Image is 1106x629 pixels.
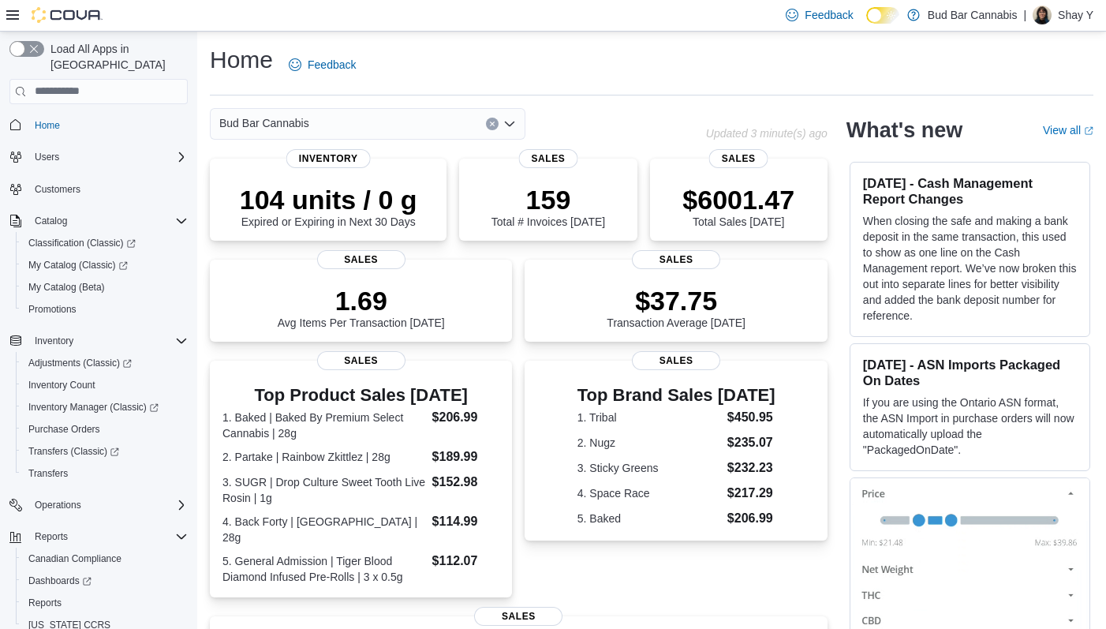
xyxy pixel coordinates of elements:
span: Reports [22,593,188,612]
a: Transfers (Classic) [22,442,125,461]
a: Inventory Count [22,376,102,395]
a: Dashboards [16,570,194,592]
dt: 1. Baked | Baked By Premium Select Cannabis | 28g [222,410,426,441]
a: Feedback [282,49,362,80]
button: Operations [3,494,194,516]
span: Reports [35,530,68,543]
span: Transfers (Classic) [22,442,188,461]
span: Dashboards [22,571,188,590]
a: Inventory Manager (Classic) [22,398,165,417]
div: Total Sales [DATE] [682,184,794,228]
dt: 5. Baked [577,511,721,526]
a: View allExternal link [1043,124,1093,137]
span: Reports [28,527,188,546]
a: Classification (Classic) [16,232,194,254]
a: Purchase Orders [22,420,106,439]
button: Catalog [3,210,194,232]
span: Load All Apps in [GEOGRAPHIC_DATA] [44,41,188,73]
dt: 2. Partake | Rainbow Zkittlez | 28g [222,449,426,465]
span: Sales [709,149,768,168]
dt: 4. Space Race [577,485,721,501]
a: Adjustments (Classic) [16,352,194,374]
span: Operations [28,496,188,515]
span: Catalog [28,212,188,230]
span: Adjustments (Classic) [22,354,188,373]
div: Avg Items Per Transaction [DATE] [278,285,445,329]
span: Feedback [805,7,853,23]
dd: $206.99 [727,509,775,528]
button: Transfers [16,462,194,485]
span: Inventory Count [28,379,95,391]
span: Promotions [28,303,77,316]
button: Inventory [3,330,194,352]
span: Reports [28,597,62,609]
dd: $152.98 [432,473,500,492]
button: Canadian Compliance [16,548,194,570]
dt: 2. Nugz [577,435,721,451]
p: If you are using the Ontario ASN format, the ASN Import in purchase orders will now automatically... [863,395,1077,458]
button: Purchase Orders [16,418,194,440]
span: Classification (Classic) [22,234,188,253]
span: Home [28,115,188,135]
dd: $206.99 [432,408,500,427]
span: Customers [35,183,80,196]
a: Dashboards [22,571,98,590]
p: Shay Y [1058,6,1093,24]
button: Users [3,146,194,168]
p: | [1023,6,1026,24]
a: My Catalog (Classic) [16,254,194,276]
a: Inventory Manager (Classic) [16,396,194,418]
button: Catalog [28,212,73,230]
dt: 5. General Admission | Tiger Blood Diamond Infused Pre-Rolls | 3 x 0.5g [222,553,426,585]
button: Reports [28,527,74,546]
p: 159 [491,184,605,215]
span: Canadian Compliance [28,552,121,565]
a: Promotions [22,300,83,319]
button: Home [3,114,194,137]
span: Users [28,148,188,167]
div: Transaction Average [DATE] [607,285,745,329]
button: Inventory Count [16,374,194,396]
div: Total # Invoices [DATE] [491,184,605,228]
dd: $217.29 [727,484,775,503]
span: Transfers [28,467,68,480]
a: My Catalog (Beta) [22,278,111,297]
button: Reports [16,592,194,614]
button: Promotions [16,298,194,320]
dt: 3. SUGR | Drop Culture Sweet Tooth Live Rosin | 1g [222,474,426,506]
span: Dashboards [28,575,92,587]
p: When closing the safe and making a bank deposit in the same transaction, this used to show as one... [863,213,1077,324]
button: Reports [3,526,194,548]
span: Inventory [286,149,371,168]
span: Transfers (Classic) [28,445,119,458]
a: Transfers [22,464,74,483]
span: Inventory [28,331,188,350]
button: Customers [3,178,194,200]
button: Users [28,148,65,167]
span: Transfers [22,464,188,483]
span: Purchase Orders [28,423,100,436]
span: Bud Bar Cannabis [219,114,309,133]
h2: What's new [846,118,962,143]
p: $6001.47 [682,184,794,215]
p: 104 units / 0 g [240,184,417,215]
span: Inventory Count [22,376,188,395]
dd: $450.95 [727,408,775,427]
span: Sales [632,351,720,370]
button: Clear input [486,118,499,130]
span: Customers [28,179,188,199]
a: Adjustments (Classic) [22,354,138,373]
span: Sales [317,351,405,370]
a: Reports [22,593,68,612]
img: Cova [32,7,103,23]
button: Operations [28,496,88,515]
h3: Top Product Sales [DATE] [222,386,499,405]
span: My Catalog (Beta) [22,278,188,297]
a: My Catalog (Classic) [22,256,134,275]
span: Inventory Manager (Classic) [22,398,188,417]
span: Users [35,151,59,163]
h3: [DATE] - ASN Imports Packaged On Dates [863,357,1077,388]
span: Catalog [35,215,67,227]
span: Sales [632,250,720,269]
h3: [DATE] - Cash Management Report Changes [863,175,1077,207]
